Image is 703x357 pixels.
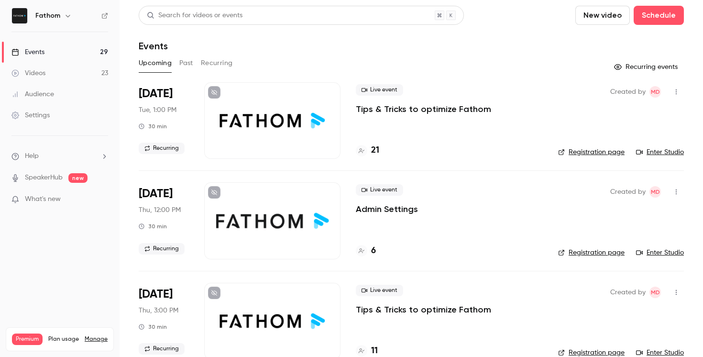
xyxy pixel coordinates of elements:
span: [DATE] [139,86,173,101]
span: [DATE] [139,186,173,201]
button: Upcoming [139,56,172,71]
a: Enter Studio [636,147,684,157]
span: What's new [25,194,61,204]
div: Settings [11,111,50,120]
div: 30 min [139,123,167,130]
span: Recurring [139,143,185,154]
span: Premium [12,334,43,345]
h1: Events [139,40,168,52]
span: Thu, 3:00 PM [139,306,178,315]
span: Help [25,151,39,161]
a: 6 [356,245,376,257]
span: new [68,173,88,183]
iframe: Noticeable Trigger [97,195,108,204]
div: Events [11,47,44,57]
span: Michelle Dizon [649,287,661,298]
div: Sep 11 Thu, 12:00 PM (America/Toronto) [139,182,189,259]
span: MD [651,86,660,98]
button: Recurring events [610,59,684,75]
span: Created by [610,287,646,298]
a: Enter Studio [636,248,684,257]
span: Recurring [139,243,185,255]
span: Live event [356,285,403,296]
a: Registration page [558,248,625,257]
span: Created by [610,86,646,98]
a: Tips & Tricks to optimize Fathom [356,304,491,315]
a: 21 [356,144,379,157]
span: Recurring [139,343,185,355]
h4: 21 [371,144,379,157]
a: Manage [85,335,108,343]
a: Registration page [558,147,625,157]
a: Admin Settings [356,203,418,215]
span: MD [651,287,660,298]
span: Plan usage [48,335,79,343]
button: New video [575,6,630,25]
div: Search for videos or events [147,11,242,21]
span: MD [651,186,660,198]
span: Michelle Dizon [649,86,661,98]
div: Audience [11,89,54,99]
button: Schedule [634,6,684,25]
span: Tue, 1:00 PM [139,105,176,115]
div: 30 min [139,223,167,230]
a: SpeakerHub [25,173,63,183]
span: Michelle Dizon [649,186,661,198]
h6: Fathom [35,11,60,21]
span: Live event [356,84,403,96]
li: help-dropdown-opener [11,151,108,161]
span: [DATE] [139,287,173,302]
img: Fathom [12,8,27,23]
span: Thu, 12:00 PM [139,205,181,215]
a: Tips & Tricks to optimize Fathom [356,103,491,115]
h4: 6 [371,245,376,257]
button: Past [179,56,193,71]
button: Recurring [201,56,233,71]
span: Live event [356,184,403,196]
div: 30 min [139,323,167,331]
span: Created by [610,186,646,198]
div: Videos [11,68,45,78]
div: Sep 9 Tue, 1:00 PM (America/Toronto) [139,82,189,159]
